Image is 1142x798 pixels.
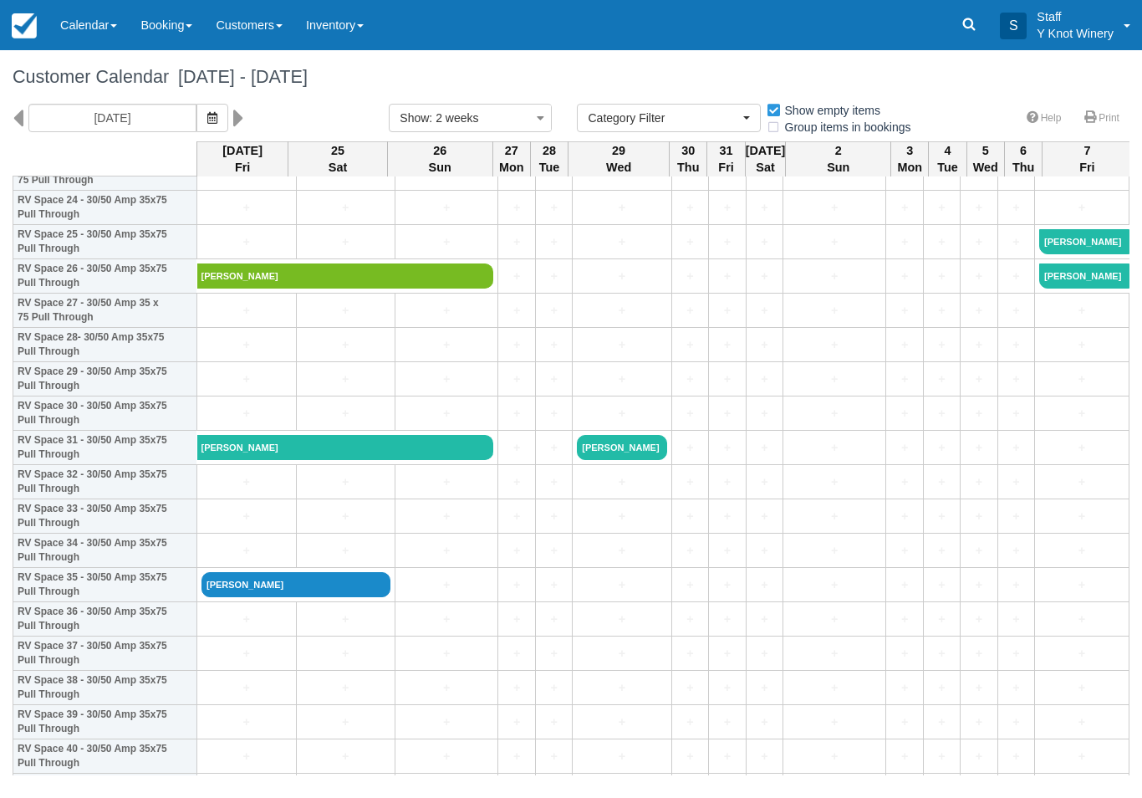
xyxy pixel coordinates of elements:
a: + [1039,645,1124,662]
span: Group items in bookings [766,120,925,132]
a: + [201,645,292,662]
a: + [965,508,992,525]
a: + [788,508,881,525]
a: + [1002,611,1030,628]
th: RV Space 30 - 30/50 Amp 35x75 Pull Through [13,396,197,431]
a: + [928,508,956,525]
a: + [201,714,292,731]
a: + [502,645,530,662]
a: + [1002,302,1030,320]
a: + [788,199,881,217]
a: + [540,679,568,697]
a: + [676,645,704,662]
a: + [788,336,881,354]
a: + [1039,542,1124,560]
a: + [577,748,667,765]
a: + [965,405,992,422]
a: + [676,302,704,320]
a: + [965,302,992,320]
a: + [751,679,778,697]
th: RV Space 37 - 30/50 Amp 35x75 Pull Through [13,637,197,671]
a: + [502,714,530,731]
a: Print [1074,106,1129,130]
a: + [502,439,530,457]
a: + [1039,508,1124,525]
a: + [713,645,741,662]
th: RV Space 27 - 30/50 Amp 35 x 75 Pull Through [13,294,197,328]
a: + [676,268,704,285]
a: + [965,268,992,285]
a: + [676,748,704,765]
a: + [301,233,391,251]
a: + [890,645,918,662]
a: + [928,336,956,354]
a: + [201,611,292,628]
a: + [751,405,778,422]
th: RV Space 32 - 30/50 Amp 35x75 Pull Through [13,465,197,499]
a: + [965,645,992,662]
span: : 2 weeks [429,111,478,125]
th: 7 Fri [1043,141,1132,176]
a: [PERSON_NAME] [1039,263,1129,289]
a: + [502,679,530,697]
th: RV Space 40 - 30/50 Amp 35x75 Pull Through [13,739,197,774]
th: 3 Mon [891,141,929,176]
a: + [1002,199,1030,217]
a: + [400,508,493,525]
a: + [928,714,956,731]
a: + [1002,405,1030,422]
a: + [890,199,918,217]
a: + [928,233,956,251]
a: + [1039,371,1124,388]
th: 31 Fri [707,141,745,176]
a: + [201,336,292,354]
a: + [713,336,741,354]
span: Category Filter [588,110,739,126]
a: + [713,542,741,560]
a: + [751,473,778,491]
a: + [788,748,881,765]
a: + [1002,508,1030,525]
a: + [201,508,292,525]
a: + [502,199,530,217]
a: + [890,576,918,594]
a: + [301,336,391,354]
a: + [301,714,391,731]
a: + [577,542,667,560]
a: + [400,473,493,491]
a: + [400,233,493,251]
a: + [577,233,667,251]
a: + [928,542,956,560]
th: [DATE] Sat [745,141,786,176]
a: + [751,233,778,251]
a: + [928,611,956,628]
a: + [928,268,956,285]
span: [DATE] - [DATE] [169,66,308,87]
a: + [965,542,992,560]
a: + [1039,679,1124,697]
a: + [751,302,778,320]
a: + [502,748,530,765]
a: + [301,302,391,320]
a: Help [1017,106,1072,130]
a: + [577,576,667,594]
a: + [890,439,918,457]
a: + [201,199,292,217]
a: + [965,371,992,388]
a: + [201,405,292,422]
a: + [1039,405,1124,422]
a: + [540,199,568,217]
a: + [577,268,667,285]
a: + [400,302,493,320]
a: + [301,405,391,422]
a: + [400,576,493,594]
a: + [751,199,778,217]
a: + [788,233,881,251]
a: + [676,611,704,628]
th: RV Space 25 - 30/50 Amp 35x75 Pull Through [13,225,197,259]
a: + [751,542,778,560]
a: + [751,611,778,628]
a: + [1002,336,1030,354]
a: + [540,371,568,388]
a: + [301,473,391,491]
